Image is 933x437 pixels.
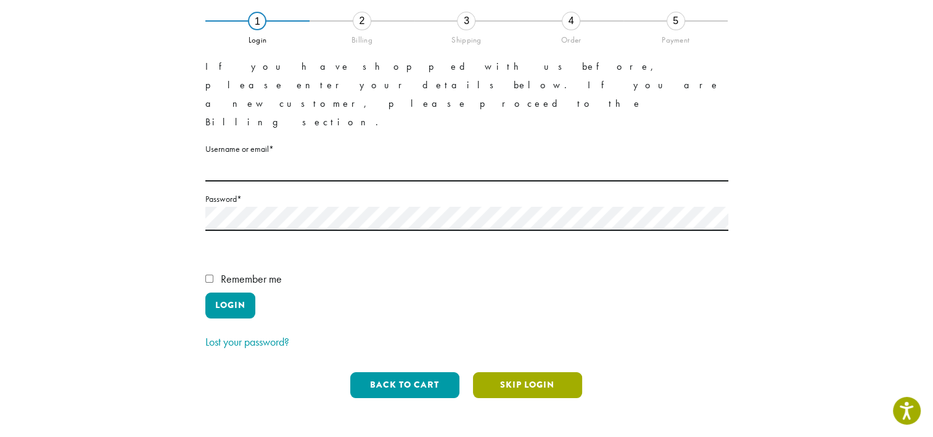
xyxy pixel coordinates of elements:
p: If you have shopped with us before, please enter your details below. If you are a new customer, p... [205,57,728,131]
div: 4 [562,12,580,30]
a: Lost your password? [205,335,289,349]
label: Password [205,191,728,207]
div: Shipping [414,30,519,45]
div: Order [519,30,623,45]
div: Billing [310,30,414,45]
input: Remember me [205,275,213,283]
label: Username or email [205,141,728,157]
div: 5 [667,12,685,30]
div: Login [205,30,310,45]
button: Login [205,293,255,318]
button: Back to cart [350,372,459,398]
button: Skip Login [473,372,582,398]
div: Payment [623,30,728,45]
span: Remember me [221,272,282,286]
div: 3 [457,12,475,30]
div: 2 [353,12,371,30]
div: 1 [248,12,266,30]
